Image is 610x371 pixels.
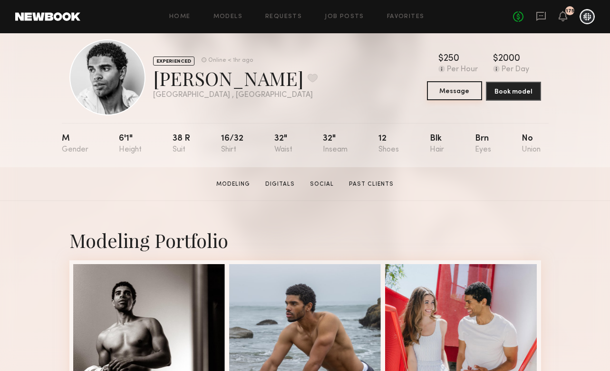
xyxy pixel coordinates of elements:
[447,66,478,74] div: Per Hour
[522,134,541,154] div: No
[438,54,444,64] div: $
[498,54,520,64] div: 2000
[261,180,299,189] a: Digitals
[153,57,194,66] div: EXPERIENCED
[566,9,574,14] div: 175
[444,54,459,64] div: 250
[345,180,397,189] a: Past Clients
[62,134,88,154] div: M
[208,57,253,64] div: Online < 1hr ago
[493,54,498,64] div: $
[153,91,318,99] div: [GEOGRAPHIC_DATA] , [GEOGRAPHIC_DATA]
[169,14,191,20] a: Home
[173,134,190,154] div: 38 r
[213,14,242,20] a: Models
[221,134,243,154] div: 16/32
[265,14,302,20] a: Requests
[378,134,399,154] div: 12
[323,134,348,154] div: 32"
[69,228,541,253] div: Modeling Portfolio
[274,134,292,154] div: 32"
[475,134,491,154] div: Brn
[387,14,425,20] a: Favorites
[502,66,529,74] div: Per Day
[486,82,541,101] button: Book model
[213,180,254,189] a: Modeling
[325,14,364,20] a: Job Posts
[306,180,338,189] a: Social
[427,81,482,100] button: Message
[119,134,142,154] div: 6'1"
[430,134,444,154] div: Blk
[153,66,318,91] div: [PERSON_NAME]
